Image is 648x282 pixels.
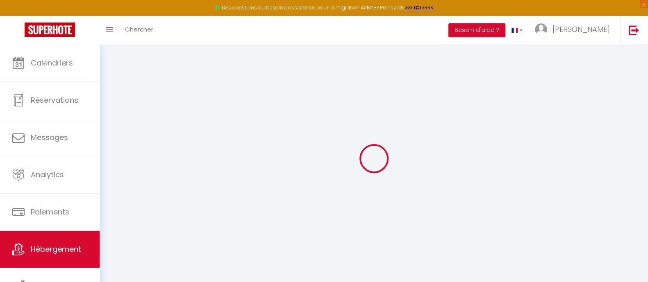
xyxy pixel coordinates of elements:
span: Chercher [125,25,153,34]
span: Réservations [31,95,78,105]
a: Chercher [119,16,159,45]
a: >>> ICI <<<< [405,4,434,11]
span: Hébergement [31,244,81,254]
img: ... [535,23,547,36]
span: Paiements [31,207,69,217]
span: [PERSON_NAME] [553,24,610,34]
button: Besoin d'aide ? [448,23,505,37]
img: logout [629,25,639,35]
a: ... [PERSON_NAME] [529,16,620,45]
span: Calendriers [31,58,73,68]
span: Messages [31,132,68,142]
span: Analytics [31,169,64,180]
img: Super Booking [25,23,75,37]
